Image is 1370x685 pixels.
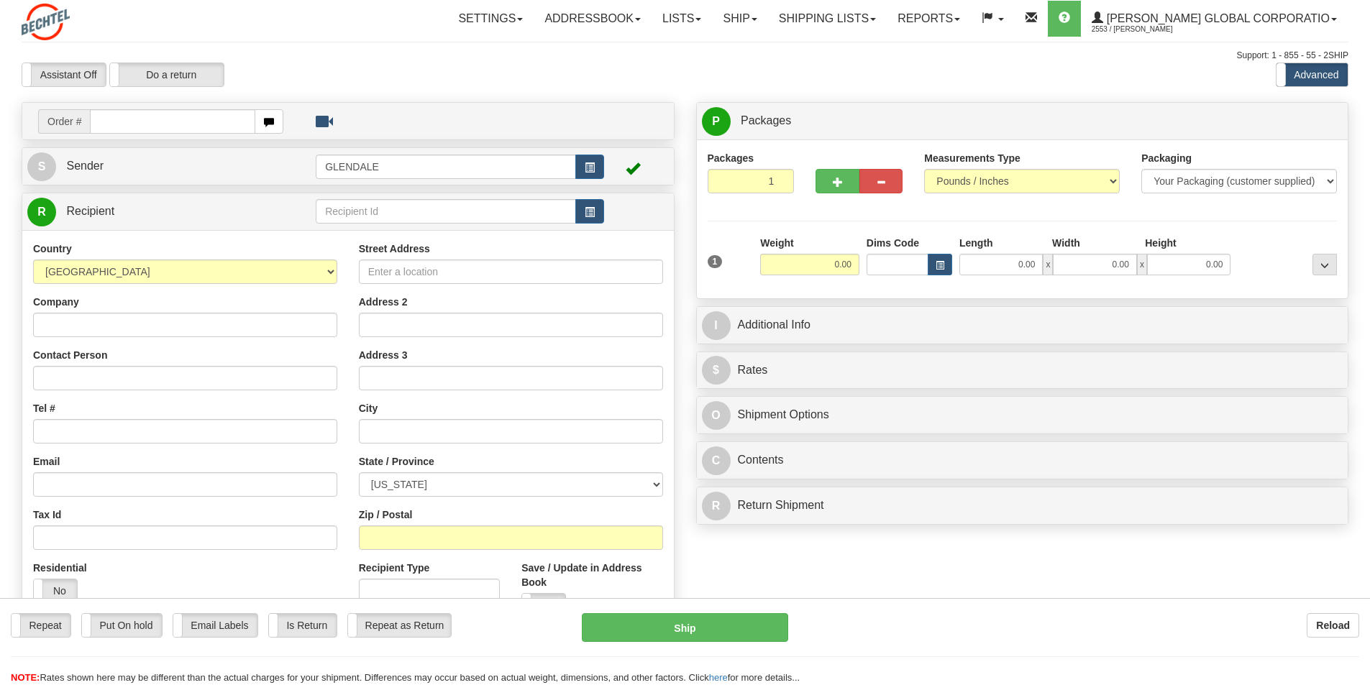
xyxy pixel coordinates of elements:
[33,295,79,309] label: Company
[12,614,70,637] label: Repeat
[173,614,257,637] label: Email Labels
[702,106,1343,136] a: P Packages
[82,614,162,637] label: Put On hold
[27,152,316,181] a: S Sender
[708,255,723,268] span: 1
[33,507,61,522] label: Tax Id
[702,446,1343,475] a: CContents
[652,1,712,37] a: Lists
[66,205,114,217] span: Recipient
[702,492,731,520] span: R
[348,614,451,637] label: Repeat as Return
[709,672,728,683] a: here
[38,109,90,134] span: Order #
[1137,254,1147,275] span: x
[359,348,408,362] label: Address 3
[33,401,55,415] label: Tel #
[702,356,1343,385] a: $Rates
[1312,254,1337,275] div: ...
[66,160,104,172] span: Sender
[1092,22,1200,37] span: 2553 / [PERSON_NAME]
[712,1,767,37] a: Ship
[534,1,652,37] a: Addressbook
[22,50,1348,62] div: Support: 1 - 855 - 55 - 2SHIP
[959,236,993,250] label: Length
[887,1,971,37] a: Reports
[33,454,60,469] label: Email
[582,613,788,642] button: Ship
[22,63,106,86] label: Assistant Off
[33,561,87,575] label: Residential
[1141,151,1192,165] label: Packaging
[702,311,1343,340] a: IAdditional Info
[702,400,1343,430] a: OShipment Options
[447,1,534,37] a: Settings
[702,491,1343,520] a: RReturn Shipment
[702,401,731,430] span: O
[708,151,754,165] label: Packages
[1103,12,1330,24] span: [PERSON_NAME] Global Corporatio
[702,107,731,136] span: P
[316,199,576,224] input: Recipient Id
[33,348,107,362] label: Contact Person
[269,614,337,637] label: Is Return
[1145,236,1177,250] label: Height
[867,236,919,250] label: Dims Code
[1316,620,1350,631] b: Reload
[521,561,662,589] label: Save / Update in Address Book
[1277,63,1348,86] label: Advanced
[359,259,663,284] input: Enter a location
[1043,254,1053,275] span: x
[741,114,791,127] span: Packages
[768,1,887,37] a: Shipping lists
[359,295,408,309] label: Address 2
[1052,236,1080,250] label: Width
[702,311,731,340] span: I
[359,454,434,469] label: State / Province
[359,401,378,415] label: City
[522,594,565,617] label: No
[22,4,70,40] img: logo2553.jpg
[359,561,430,575] label: Recipient Type
[33,242,72,256] label: Country
[27,152,56,181] span: S
[110,63,224,86] label: Do a return
[316,155,576,179] input: Sender Id
[924,151,1020,165] label: Measurements Type
[359,507,413,522] label: Zip / Postal
[11,672,40,683] span: NOTE:
[1307,613,1359,638] button: Reload
[1081,1,1348,37] a: [PERSON_NAME] Global Corporatio 2553 / [PERSON_NAME]
[760,236,793,250] label: Weight
[27,197,284,226] a: R Recipient
[34,579,77,602] label: No
[359,242,430,256] label: Street Address
[702,446,731,475] span: C
[27,198,56,226] span: R
[702,356,731,385] span: $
